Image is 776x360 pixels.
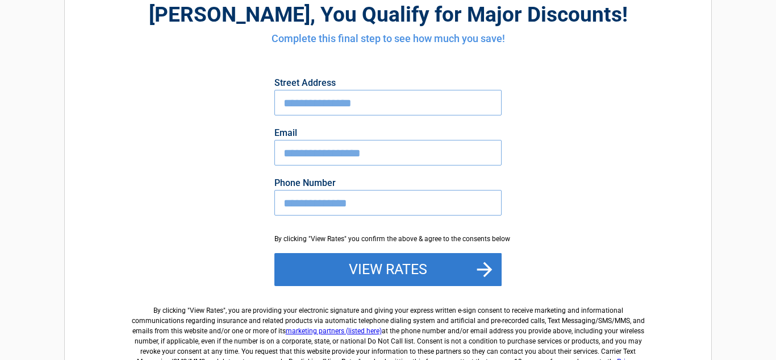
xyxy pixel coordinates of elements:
[274,234,502,244] div: By clicking "View Rates" you confirm the above & agree to the consents below
[274,179,502,188] label: Phone Number
[286,327,382,335] a: marketing partners (listed here)
[127,31,649,46] h4: Complete this final step to see how much you save!
[127,1,649,28] h2: , You Qualify for Major Discounts!
[274,253,502,286] button: View Rates
[190,307,223,315] span: View Rates
[274,129,502,138] label: Email
[149,2,310,27] span: [PERSON_NAME]
[274,78,502,88] label: Street Address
